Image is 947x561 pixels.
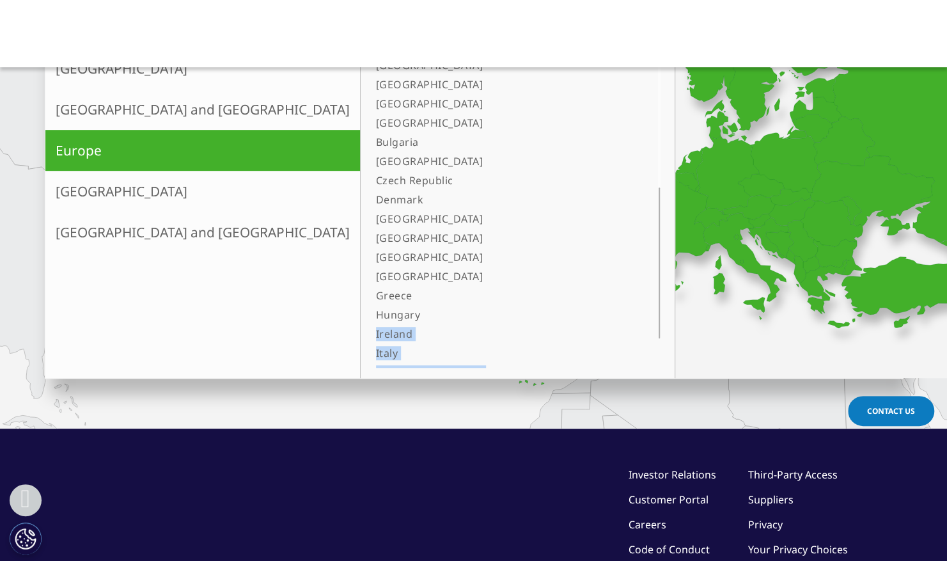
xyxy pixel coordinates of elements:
a: [GEOGRAPHIC_DATA] [45,48,360,89]
a: Denmark [371,190,632,209]
a: Ireland [371,324,632,344]
a: [GEOGRAPHIC_DATA] [371,228,632,248]
a: Suppliers [748,493,794,507]
a: Bulgaria [371,132,632,152]
button: Cookie Settings [10,523,42,555]
a: [GEOGRAPHIC_DATA] [371,113,632,132]
a: Privacy [748,518,783,532]
a: Italy [371,344,632,363]
a: Europe [45,130,360,171]
a: [GEOGRAPHIC_DATA] [371,248,632,267]
a: Hungary [371,305,632,324]
a: Customer Portal [629,493,708,507]
a: [GEOGRAPHIC_DATA] [371,94,632,113]
a: Greece [371,286,632,305]
a: Your Privacy Choices [748,542,851,557]
a: Code of Conduct [629,542,710,557]
a: Third-Party Access [748,468,838,482]
a: [GEOGRAPHIC_DATA] [371,75,632,94]
a: Czech Republic [371,171,632,190]
a: Investor Relations [629,468,716,482]
a: [GEOGRAPHIC_DATA] [371,363,632,382]
a: [GEOGRAPHIC_DATA] [45,171,360,212]
a: [GEOGRAPHIC_DATA] and [GEOGRAPHIC_DATA] [45,212,360,253]
a: [GEOGRAPHIC_DATA] [371,209,632,228]
a: [GEOGRAPHIC_DATA] [371,267,632,286]
a: [GEOGRAPHIC_DATA] [371,152,632,171]
a: Careers [629,518,666,532]
a: Contact Us [848,396,934,426]
span: Contact Us [867,406,915,416]
a: [GEOGRAPHIC_DATA] and [GEOGRAPHIC_DATA] [45,89,360,130]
